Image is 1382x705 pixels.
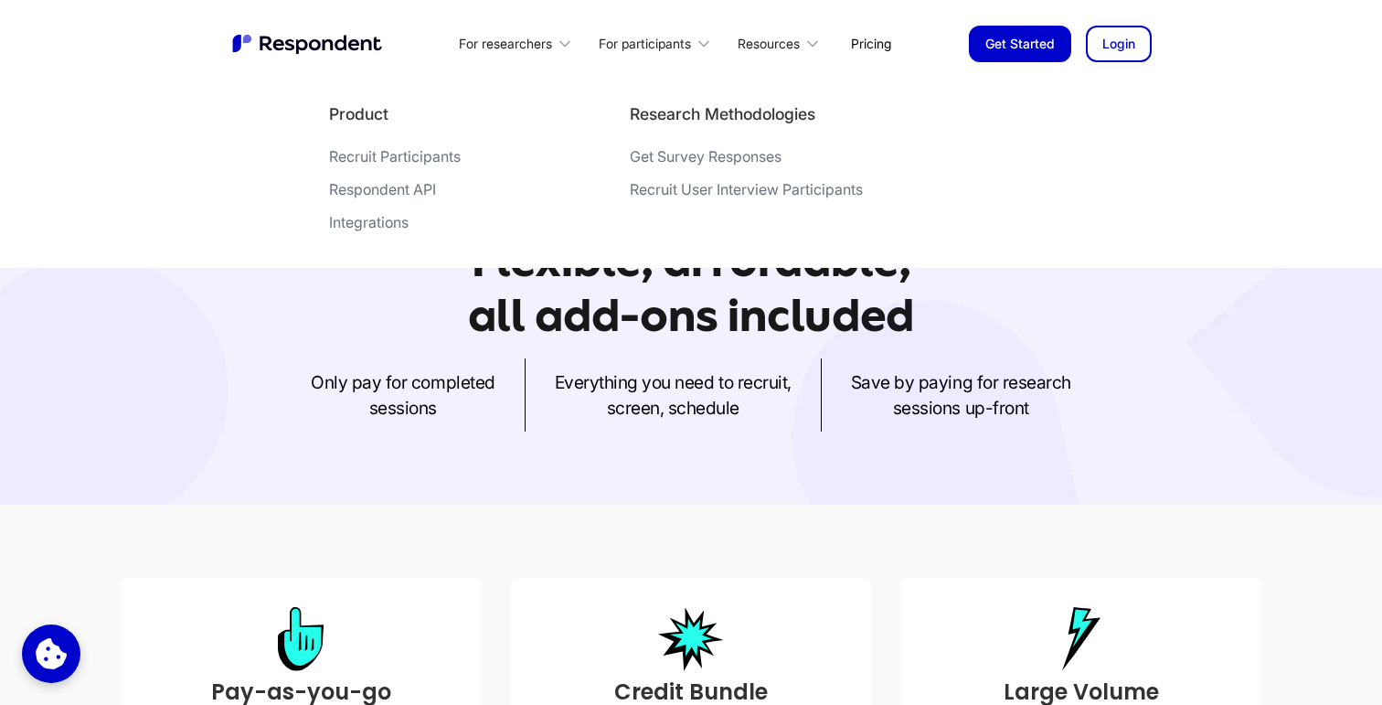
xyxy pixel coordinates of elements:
a: Login [1086,26,1152,62]
div: For participants [599,35,691,53]
div: For participants [589,22,728,65]
a: Recruit User Interview Participants [630,180,863,206]
a: Pricing [836,22,906,65]
div: For researchers [459,35,552,53]
a: home [230,32,386,56]
p: Only pay for completed sessions [311,369,494,421]
a: Respondent API [329,180,461,206]
div: Get Survey Responses [630,147,781,166]
div: Recruit User Interview Participants [630,180,863,198]
div: Integrations [329,213,409,231]
div: For researchers [449,22,589,65]
p: Save by paying for research sessions up-front [851,369,1071,421]
p: Everything you need to recruit, screen, schedule [555,369,792,421]
h4: Product [329,103,388,125]
a: Get Started [969,26,1071,62]
a: Integrations [329,213,461,239]
div: Resources [738,35,800,53]
img: Untitled UI logotext [230,32,386,56]
h4: Research Methodologies [630,103,815,125]
a: Recruit Participants [329,147,461,173]
a: Get Survey Responses [630,147,863,173]
div: Respondent API [329,180,436,198]
div: Recruit Participants [329,147,461,166]
div: Resources [728,22,836,65]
